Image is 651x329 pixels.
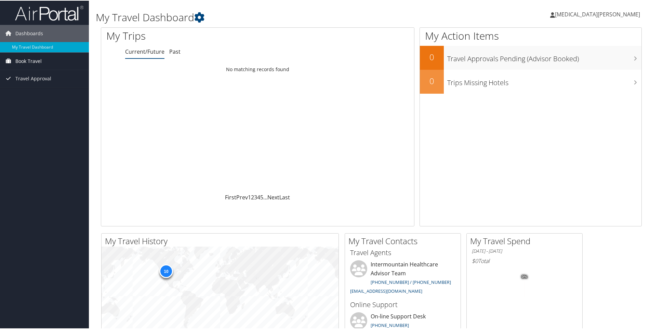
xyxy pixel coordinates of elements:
li: Intermountain Healthcare Advisor Team [347,260,459,296]
a: [PHONE_NUMBER] [371,321,409,328]
span: Travel Approval [15,69,51,87]
a: 5 [260,193,263,200]
a: [EMAIL_ADDRESS][DOMAIN_NAME] [350,287,422,293]
h2: 0 [420,51,444,62]
a: 4 [257,193,260,200]
a: Next [267,193,279,200]
h2: My Travel Spend [470,235,582,246]
span: Dashboards [15,24,43,41]
h6: [DATE] - [DATE] [472,247,577,254]
a: 1 [248,193,251,200]
h2: My Travel Contacts [348,235,461,246]
a: 3 [254,193,257,200]
h1: My Trips [106,28,279,42]
h3: Travel Approvals Pending (Advisor Booked) [447,50,641,63]
span: … [263,193,267,200]
h3: Online Support [350,299,455,309]
a: Past [169,47,181,55]
span: [MEDICAL_DATA][PERSON_NAME] [555,10,640,17]
a: Prev [236,193,248,200]
img: airportal-logo.png [15,4,83,21]
h1: My Travel Dashboard [96,10,463,24]
a: Current/Future [125,47,164,55]
a: 0Travel Approvals Pending (Advisor Booked) [420,45,641,69]
h2: 0 [420,75,444,86]
a: [PHONE_NUMBER] / [PHONE_NUMBER] [371,278,451,285]
a: Last [279,193,290,200]
a: First [225,193,236,200]
a: 0Trips Missing Hotels [420,69,641,93]
a: 2 [251,193,254,200]
h1: My Action Items [420,28,641,42]
span: $0 [472,256,478,264]
a: [MEDICAL_DATA][PERSON_NAME] [550,3,647,24]
h3: Travel Agents [350,247,455,257]
h6: Total [472,256,577,264]
span: Book Travel [15,52,42,69]
h3: Trips Missing Hotels [447,74,641,87]
h2: My Travel History [105,235,338,246]
td: No matching records found [101,63,414,75]
tspan: 0% [522,274,527,278]
div: 10 [159,263,173,277]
